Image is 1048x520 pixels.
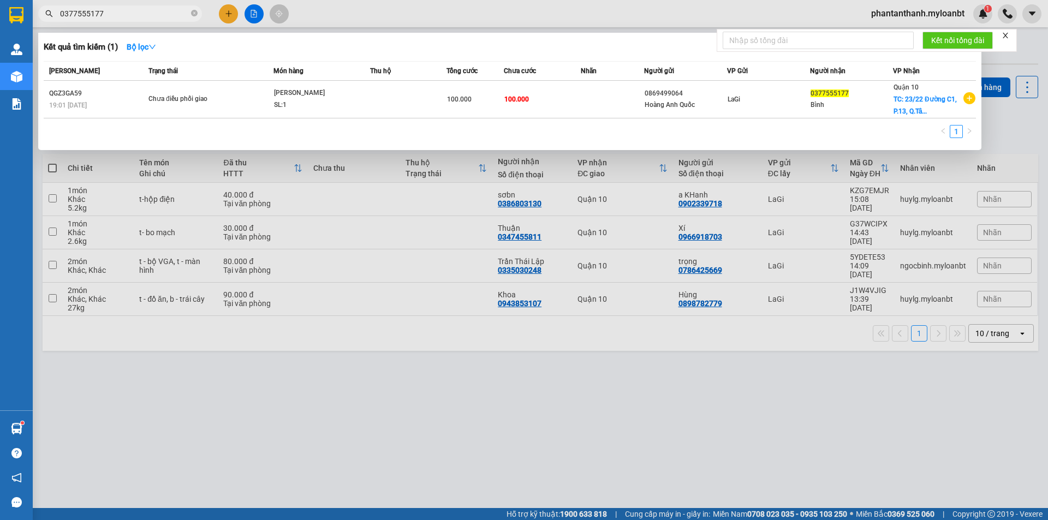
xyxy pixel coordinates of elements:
button: Bộ lọcdown [118,38,165,56]
sup: 1 [21,421,24,425]
span: Tổng cước [446,67,478,75]
span: 100.000 [504,95,529,103]
span: Thu hộ [370,67,391,75]
span: Người nhận [810,67,845,75]
span: 100.000 [447,95,472,103]
span: Kết nối tổng đài [931,34,984,46]
span: close-circle [191,9,198,19]
img: warehouse-icon [11,71,22,82]
span: Chưa cước [504,67,536,75]
span: notification [11,473,22,483]
div: Hoàng Anh Quốc [645,99,727,111]
div: QGZ3GA59 [49,88,145,99]
span: Trạng thái [148,67,178,75]
span: [PERSON_NAME] [49,67,100,75]
button: left [937,125,950,138]
span: VP Gửi [727,67,748,75]
input: Nhập số tổng đài [723,32,914,49]
span: Nhãn [581,67,597,75]
span: right [966,128,973,134]
span: question-circle [11,448,22,458]
button: right [963,125,976,138]
img: logo-vxr [9,7,23,23]
div: [PERSON_NAME] [274,87,356,99]
span: 0377555177 [811,89,849,97]
img: solution-icon [11,98,22,110]
h3: Kết quả tìm kiếm ( 1 ) [44,41,118,53]
div: 0869499064 [645,88,727,99]
img: warehouse-icon [11,44,22,55]
span: search [45,10,53,17]
div: Chưa điều phối giao [148,93,230,105]
span: close-circle [191,10,198,16]
span: Quận 10 [894,83,919,91]
div: SL: 1 [274,99,356,111]
span: close [1002,32,1009,39]
span: Món hàng [273,67,303,75]
button: Kết nối tổng đài [922,32,993,49]
a: 1 [950,125,962,138]
span: left [940,128,946,134]
span: message [11,497,22,507]
input: Tìm tên, số ĐT hoặc mã đơn [60,8,189,20]
li: Previous Page [937,125,950,138]
strong: Bộ lọc [127,43,156,51]
span: 19:01 [DATE] [49,101,87,109]
span: LaGi [728,95,740,103]
span: TC: 23/22 Đường C1, P.13, Q.Tâ... [894,95,957,115]
span: down [148,43,156,51]
span: plus-circle [963,92,975,104]
span: VP Nhận [893,67,920,75]
span: Người gửi [644,67,674,75]
li: 1 [950,125,963,138]
li: Next Page [963,125,976,138]
div: Bình [811,99,892,111]
img: warehouse-icon [11,423,22,434]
